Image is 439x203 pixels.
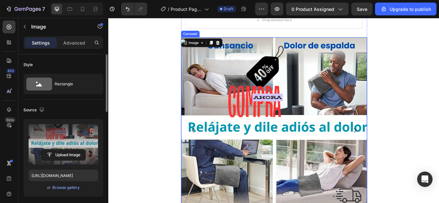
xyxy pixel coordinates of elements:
button: 7 [3,3,48,15]
iframe: Design area [108,18,439,203]
div: Undo/Redo [121,3,147,15]
div: Source [23,106,46,114]
span: or [47,184,51,191]
button: Upgrade to publish [375,3,436,15]
div: 450 [6,68,15,73]
p: 7 [42,5,45,13]
span: 0 product assigned [291,6,334,13]
div: Upgrade to publish [381,6,431,13]
span: Draft [224,6,233,12]
button: Upload Image [41,149,86,161]
div: Carousel [86,16,105,21]
div: Image [93,26,106,32]
span: / [168,6,169,13]
span: Save [357,6,367,12]
div: Alibaba Image Search [84,24,93,34]
span: Product Page - [DATE] 16:07:50 [171,6,202,13]
button: Save [351,3,372,15]
input: https://example.com/image.jpg [29,170,98,181]
button: Carousel Next Arrow [278,122,296,140]
button: Browse gallery [52,184,80,191]
button: 0 product assigned [286,3,349,15]
p: Image [31,23,86,30]
div: Open Intercom Messenger [417,172,433,187]
img: upload-icon.svg [84,24,93,34]
div: Beta [5,117,15,123]
p: Settings [32,39,50,46]
p: Advanced [63,39,85,46]
div: Style [23,62,33,68]
div: Rectangle [55,77,94,91]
